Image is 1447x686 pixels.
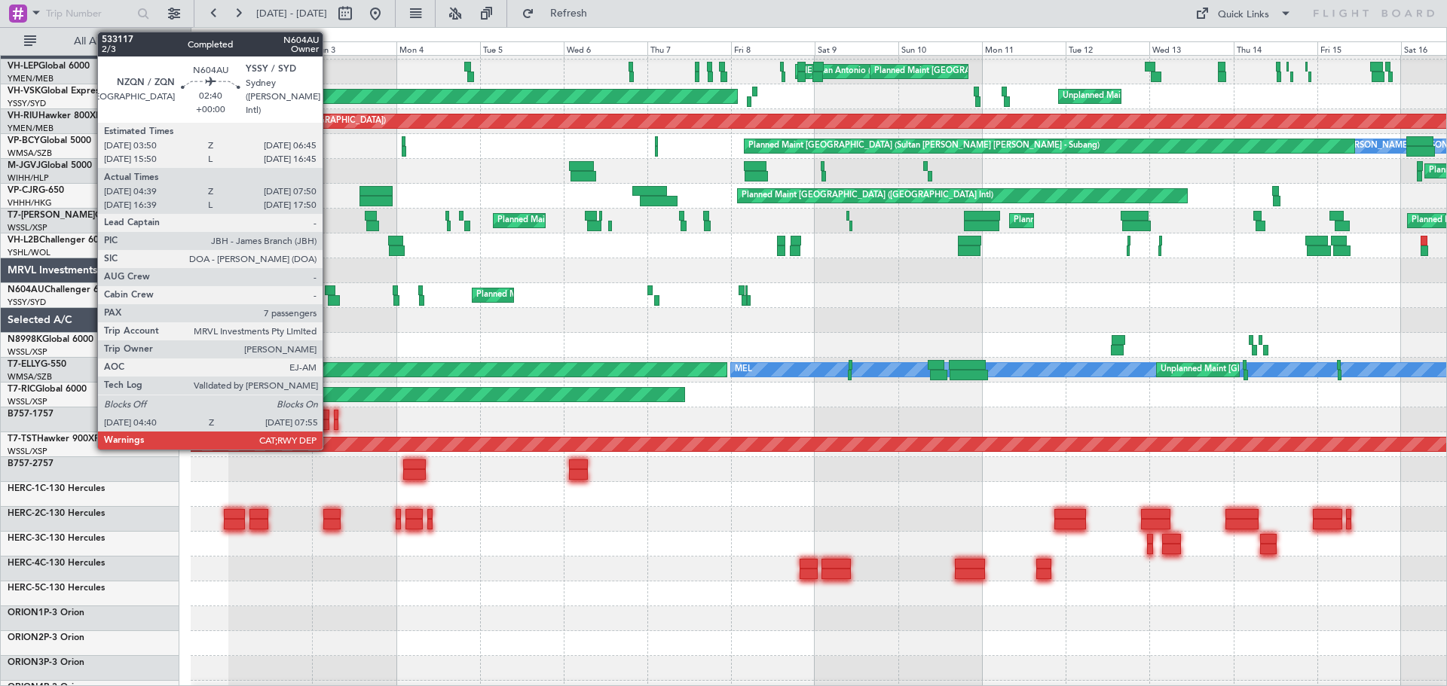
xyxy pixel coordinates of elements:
div: Wed 6 [564,41,647,55]
a: WSSL/XSP [8,446,47,457]
span: VP-BCY [8,136,40,145]
a: YSHL/WOL [8,247,50,258]
a: M-JGVJGlobal 5000 [8,161,92,170]
button: All Aircraft [17,29,164,53]
a: WSSL/XSP [8,222,47,233]
div: Tue 12 [1066,41,1149,55]
a: YSSY/SYD [8,98,46,109]
div: Mon 4 [396,41,480,55]
div: Planned Maint Sydney ([PERSON_NAME] Intl) [476,284,651,306]
div: MEL [735,358,752,381]
a: VH-LEPGlobal 6000 [8,62,90,71]
a: YSSY/SYD [8,297,46,308]
a: HERC-3C-130 Hercules [8,534,105,543]
span: All Aircraft [39,36,159,47]
a: B757-2757 [8,459,54,468]
a: YMEN/MEB [8,123,54,134]
span: HERC-4 [8,559,40,568]
a: N604AUChallenger 604 [8,285,109,294]
div: Fri 8 [731,41,815,55]
span: N8998K [8,335,42,344]
input: Trip Number [46,2,133,25]
div: Mon 11 [982,41,1066,55]
a: VH-L2BChallenger 604 [8,236,104,245]
span: T7-ELLY [8,360,41,369]
div: Unplanned Maint Sydney ([PERSON_NAME] Intl) [1063,85,1248,108]
a: T7-RICGlobal 6000 [8,385,87,394]
div: [DATE] [194,30,219,43]
div: Thu 14 [1234,41,1317,55]
a: T7-TSTHawker 900XP [8,434,99,444]
a: WMSA/SZB [8,148,52,159]
a: WSSL/XSP [8,346,47,358]
span: VH-L2B [8,236,39,245]
a: HERC-5C-130 Hercules [8,584,105,593]
div: Sat 2 [228,41,312,55]
span: T7-[PERSON_NAME] [8,211,95,220]
button: Quick Links [1188,2,1299,26]
span: N604AU [8,285,44,294]
div: Tue 5 [480,41,564,55]
a: WSSL/XSP [8,396,47,407]
a: YMEN/MEB [8,73,54,84]
a: ORION1P-3 Orion [8,608,84,617]
a: B757-1757 [8,410,54,419]
a: T7-ELLYG-550 [8,360,66,369]
div: Quick Links [1218,8,1269,23]
div: Sun 10 [898,41,982,55]
div: Wed 13 [1149,41,1233,55]
a: VH-VSKGlobal Express XRS [8,87,124,96]
span: HERC-5 [8,584,40,593]
div: Sun 3 [312,41,396,55]
div: Fri 15 [1317,41,1401,55]
div: Planned Maint [GEOGRAPHIC_DATA] ([GEOGRAPHIC_DATA] International) [874,60,1162,83]
span: HERC-1 [8,484,40,493]
span: B757-1 [8,410,38,419]
span: [DATE] - [DATE] [256,7,327,20]
span: VH-VSK [8,87,41,96]
div: MEL San Antonio (San Antonio Intl) [800,60,934,83]
div: Planned Maint Dubai (Al Maktoum Intl) [497,209,646,232]
div: Planned Maint [GEOGRAPHIC_DATA] (Sultan [PERSON_NAME] [PERSON_NAME] - Subang) [748,135,1100,157]
a: VH-RIUHawker 800XP [8,111,101,120]
span: M-JGVJ [8,161,41,170]
span: T7-TST [8,434,37,444]
span: HERC-2 [8,509,40,518]
a: ORION3P-3 Orion [8,658,84,667]
button: Refresh [515,2,605,26]
span: ORION1 [8,608,44,617]
div: Sat 9 [815,41,898,55]
a: T7-[PERSON_NAME]Global 7500 [8,211,146,220]
a: WMSA/SZB [8,371,52,383]
span: Refresh [537,8,601,19]
span: VH-LEP [8,62,38,71]
a: VP-BCYGlobal 5000 [8,136,91,145]
a: VP-CJRG-650 [8,186,64,195]
a: HERC-1C-130 Hercules [8,484,105,493]
a: HERC-4C-130 Hercules [8,559,105,568]
span: B757-2 [8,459,38,468]
a: HERC-2C-130 Hercules [8,509,105,518]
span: HERC-3 [8,534,40,543]
div: Planned Maint [GEOGRAPHIC_DATA] ([GEOGRAPHIC_DATA] Intl) [742,184,993,207]
span: T7-RIC [8,385,35,394]
div: Planned Maint [GEOGRAPHIC_DATA] ([GEOGRAPHIC_DATA]) [1014,209,1251,232]
div: Planned Maint [GEOGRAPHIC_DATA] ([GEOGRAPHIC_DATA]) [148,110,386,133]
a: VHHH/HKG [8,197,52,209]
a: ORION2P-3 Orion [8,633,84,642]
span: VH-RIU [8,111,38,120]
span: ORION2 [8,633,44,642]
a: WIHH/HLP [8,172,49,184]
span: ORION3 [8,658,44,667]
div: Thu 7 [647,41,731,55]
span: VP-CJR [8,186,38,195]
a: N8998KGlobal 6000 [8,335,93,344]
